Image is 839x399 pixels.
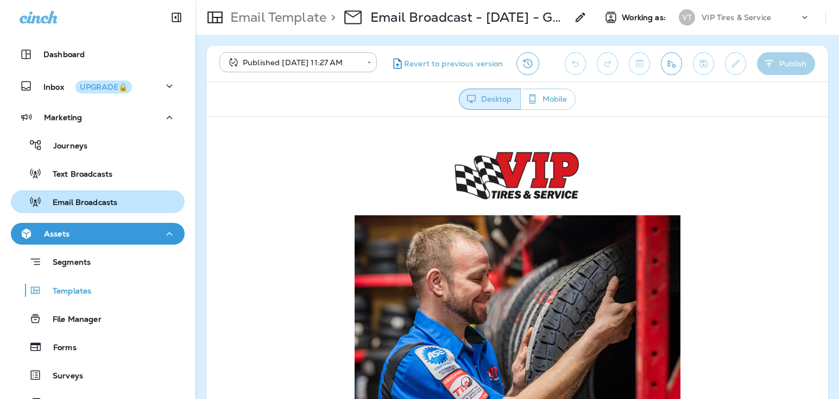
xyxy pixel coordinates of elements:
p: Templates [42,286,91,297]
div: Email Broadcast - Sept 15 2025 - Goodyear CC B3G1 and Financing - Not Enrolled [370,9,567,26]
button: Templates [11,279,185,302]
p: Text Broadcasts [42,170,112,180]
button: Journeys [11,134,185,157]
p: > [326,9,336,26]
button: Send test email [661,52,682,75]
span: Working as: [622,13,668,22]
p: Email Broadcasts [42,198,117,208]
p: File Manager [42,315,102,325]
p: Marketing [44,113,82,122]
p: Email Template [226,9,326,26]
button: Mobile [520,89,576,110]
button: Revert to previous version [386,52,508,75]
p: Email Broadcast - [DATE] - Goodyear CC B3G1 and Financing - Not Enrolled [370,9,567,26]
p: VIP Tires & Service [702,13,771,22]
img: tire-tech-2-web.jpg [148,98,474,298]
div: UPGRADE🔒 [80,83,128,91]
button: Forms [11,335,185,358]
button: Segments [11,250,185,273]
p: Inbox [43,80,132,92]
button: Desktop [459,89,521,110]
button: Assets [11,223,185,245]
div: Published [DATE] 11:27 AM [227,57,359,68]
p: Surveys [42,371,83,382]
button: InboxUPGRADE🔒 [11,75,185,97]
p: Dashboard [43,50,85,59]
button: Surveys [11,364,185,386]
p: Assets [44,229,70,238]
p: Journeys [42,141,87,152]
span: Revert to previous version [404,59,503,69]
img: VIP-Logo-Cinch.png [243,30,379,88]
p: Segments [42,258,91,269]
button: Text Broadcasts [11,162,185,185]
button: View Changelog [516,52,539,75]
div: VT [679,9,695,26]
p: Forms [42,343,77,353]
button: Collapse Sidebar [161,7,192,28]
button: File Manager [11,307,185,330]
button: Marketing [11,107,185,128]
button: UPGRADE🔒 [75,80,132,93]
button: Dashboard [11,43,185,65]
button: Email Broadcasts [11,190,185,213]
